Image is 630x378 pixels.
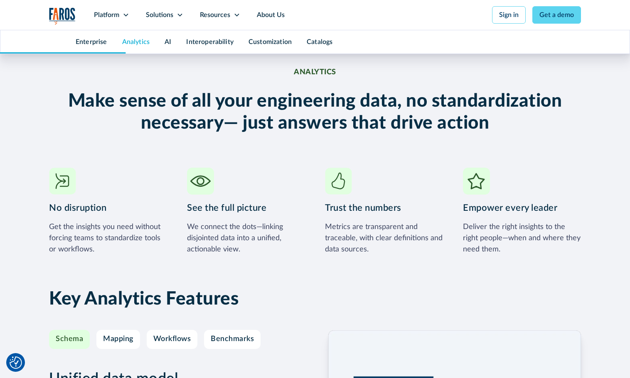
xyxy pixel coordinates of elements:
[146,10,173,20] div: Solutions
[463,168,490,195] img: Star rating icon on light yellow
[186,39,234,45] a: Interoperability
[49,222,167,255] div: Get the insights you need without forcing teams to standardize tools or workflows.
[187,168,214,195] img: Eye icon with a green outline, pastel green background
[200,10,230,20] div: Resources
[165,39,171,45] a: AI
[103,335,133,344] div: Mapping
[10,356,22,369] button: Cookie Settings
[211,335,254,344] div: Benchmarks
[49,7,76,24] a: home
[56,335,83,344] div: Schema
[122,39,150,45] a: Analytics
[463,201,581,215] h3: Empower every leader
[492,6,526,24] a: Sign in
[249,39,292,45] a: Customization
[294,68,336,77] div: Analytics
[325,222,443,255] div: Metrics are transparent and traceable, with clear definitions and data sources.
[153,335,191,344] div: Workflows
[187,222,305,255] div: We connect the dots—linking disjointed data into a unified, actionable view.
[49,7,76,24] img: Logo of the analytics and reporting company Faros.
[307,39,332,45] a: Catalogs
[463,222,581,255] div: Deliver the right insights to the right people—when and where they need them.
[49,288,581,310] h2: Key Analytics Features
[532,6,581,24] a: Get a demo
[76,39,107,45] a: Enterprise
[187,201,305,215] h3: See the full picture
[49,90,581,134] h2: Make sense of all your engineering data, no standardization necessary— just answers that drive ac...
[325,201,443,215] h3: Trust the numbers
[10,356,22,369] img: Revisit consent button
[49,201,167,215] h3: No disruption
[94,10,119,20] div: Platform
